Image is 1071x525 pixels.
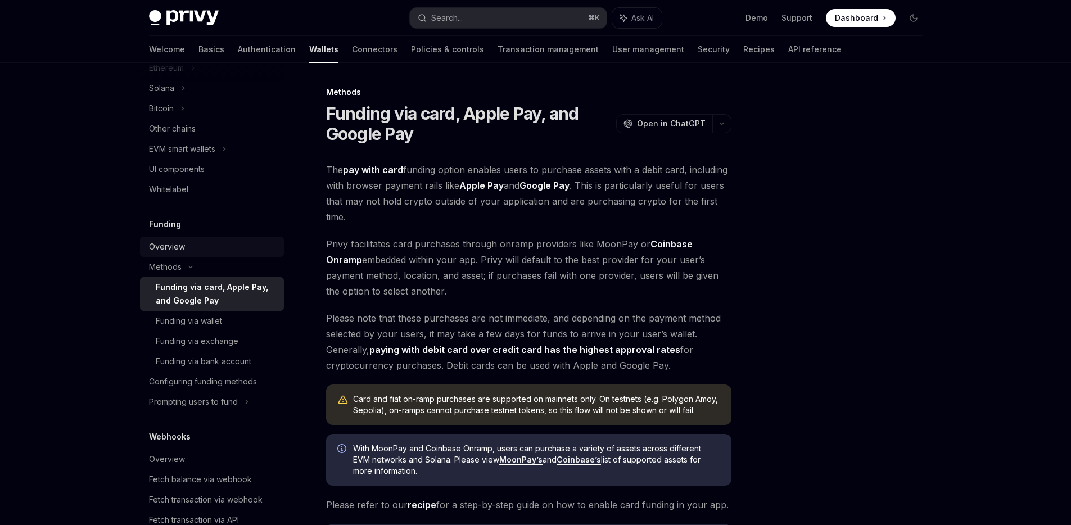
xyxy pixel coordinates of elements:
a: Authentication [238,36,296,63]
a: Connectors [352,36,397,63]
span: With MoonPay and Coinbase Onramp, users can purchase a variety of assets across different EVM net... [353,443,720,477]
a: Funding via exchange [140,331,284,351]
button: Ask AI [612,8,662,28]
span: Privy facilitates card purchases through onramp providers like MoonPay or embedded within your ap... [326,236,731,299]
a: Transaction management [498,36,599,63]
a: Policies & controls [411,36,484,63]
a: Dashboard [826,9,896,27]
div: Bitcoin [149,102,174,115]
a: Funding via wallet [140,311,284,331]
img: dark logo [149,10,219,26]
strong: pay with card [343,164,403,175]
span: The funding option enables users to purchase assets with a debit card, including with browser pay... [326,162,731,225]
div: Funding via bank account [156,355,251,368]
a: Other chains [140,119,284,139]
a: MoonPay’s [499,455,543,465]
span: Ask AI [631,12,654,24]
div: Funding via exchange [156,334,238,348]
a: Configuring funding methods [140,372,284,392]
a: Welcome [149,36,185,63]
a: Overview [140,237,284,257]
a: Coinbase’s [557,455,601,465]
a: Recipes [743,36,775,63]
a: Basics [198,36,224,63]
a: Whitelabel [140,179,284,200]
div: Search... [431,11,463,25]
h5: Webhooks [149,430,191,443]
svg: Info [337,444,349,455]
span: Dashboard [835,12,878,24]
a: Security [698,36,730,63]
span: Please refer to our for a step-by-step guide on how to enable card funding in your app. [326,497,731,513]
div: Whitelabel [149,183,188,196]
a: recipe [408,499,436,511]
button: Toggle dark mode [905,9,923,27]
div: Funding via wallet [156,314,222,328]
a: User management [612,36,684,63]
span: ⌘ K [588,13,600,22]
div: Fetch transaction via webhook [149,493,263,506]
a: Demo [745,12,768,24]
div: Methods [149,260,182,274]
button: Search...⌘K [410,8,607,28]
div: Methods [326,87,731,98]
span: Open in ChatGPT [637,118,706,129]
a: Overview [140,449,284,469]
div: Card and fiat on-ramp purchases are supported on mainnets only. On testnets (e.g. Polygon Amoy, S... [353,393,720,416]
div: Overview [149,240,185,254]
a: API reference [788,36,842,63]
div: Overview [149,452,185,466]
span: Please note that these purchases are not immediate, and depending on the payment method selected ... [326,310,731,373]
div: EVM smart wallets [149,142,215,156]
strong: Google Pay [519,180,570,191]
a: Funding via card, Apple Pay, and Google Pay [140,277,284,311]
a: Fetch transaction via webhook [140,490,284,510]
div: Other chains [149,122,196,135]
a: UI components [140,159,284,179]
button: Open in ChatGPT [616,114,712,133]
strong: Apple Pay [459,180,504,191]
h1: Funding via card, Apple Pay, and Google Pay [326,103,612,144]
div: Funding via card, Apple Pay, and Google Pay [156,280,277,307]
h5: Funding [149,218,181,231]
div: Fetch balance via webhook [149,473,252,486]
a: Wallets [309,36,338,63]
div: Configuring funding methods [149,375,257,388]
a: Funding via bank account [140,351,284,372]
strong: paying with debit card over credit card has the highest approval rates [369,344,680,355]
a: Fetch balance via webhook [140,469,284,490]
div: Prompting users to fund [149,395,238,409]
a: Support [781,12,812,24]
div: Solana [149,82,174,95]
div: UI components [149,162,205,176]
svg: Warning [337,395,349,406]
